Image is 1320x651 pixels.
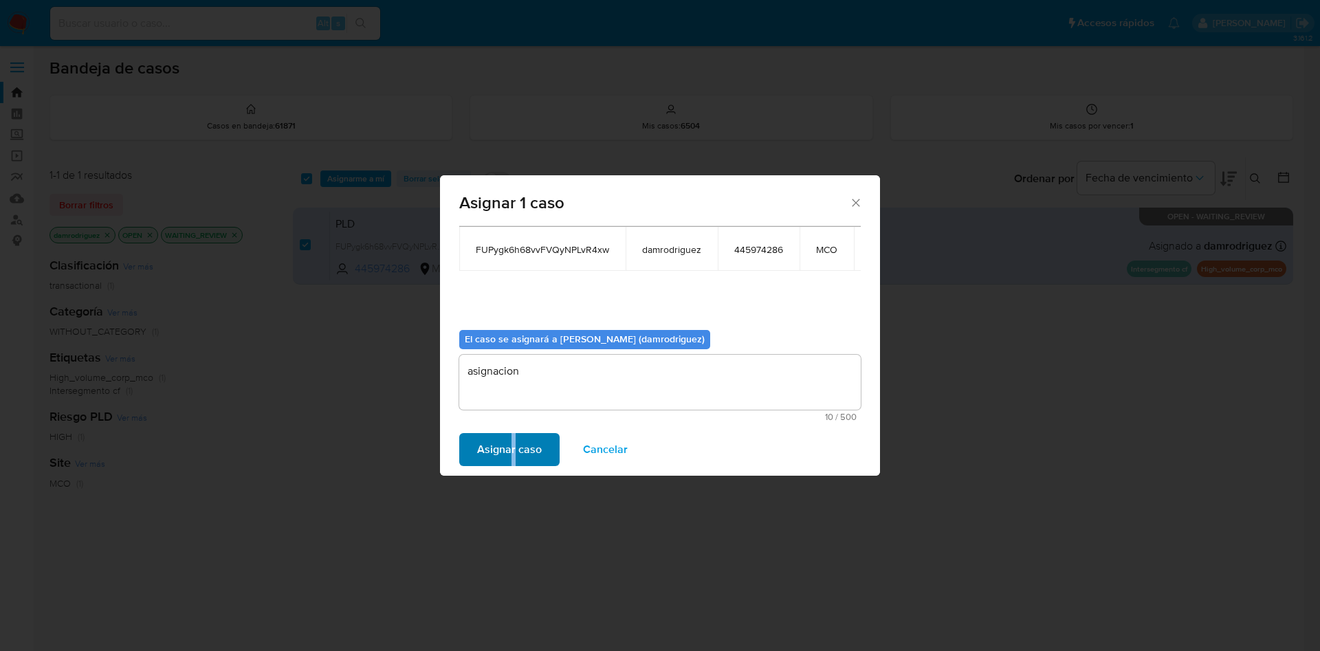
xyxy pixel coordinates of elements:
[463,412,857,421] span: Máximo 500 caracteres
[465,332,705,346] b: El caso se asignará a [PERSON_NAME] (damrodriguez)
[565,433,646,466] button: Cancelar
[459,433,560,466] button: Asignar caso
[459,195,849,211] span: Asignar 1 caso
[642,243,701,256] span: damrodriguez
[477,434,542,465] span: Asignar caso
[459,355,861,410] textarea: asignacion
[583,434,628,465] span: Cancelar
[734,243,783,256] span: 445974286
[476,243,609,256] span: FUPygk6h68vvFVQyNPLvR4xw
[440,175,880,476] div: assign-modal
[849,196,861,208] button: Cerrar ventana
[816,243,837,256] span: MCO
